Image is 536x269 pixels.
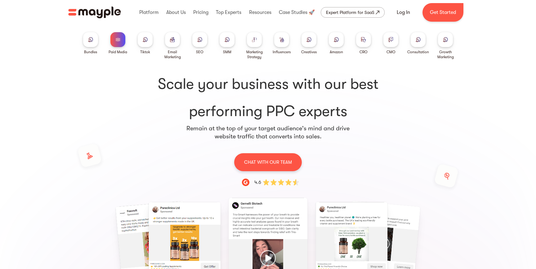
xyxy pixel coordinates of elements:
[140,50,150,54] div: Tiktok
[254,179,261,186] div: 4.6
[243,32,266,59] a: Marketing Strategy
[109,32,127,54] a: Paid Media
[161,50,184,59] div: Email Marketing
[321,7,385,18] a: Expert Platform for SaaS
[248,2,273,22] div: Resources
[389,5,418,20] a: Log In
[214,2,243,22] div: Top Experts
[383,32,398,54] a: CMO
[79,74,457,121] h1: performing PPC experts
[223,50,231,54] div: SMM
[196,50,203,54] div: SEO
[407,32,429,54] a: Consultation
[326,9,374,16] div: Expert Platform for SaaS
[360,50,368,54] div: CRO
[161,32,184,59] a: Email Marketing
[422,3,463,22] a: Get Started
[192,32,207,54] a: SEO
[109,50,127,54] div: Paid Media
[68,7,121,18] a: home
[244,158,292,166] p: CHAT WITH OUR TEAM
[220,32,234,54] a: SMM
[79,74,457,94] span: Scale your business with our best
[243,50,266,59] div: Marketing Strategy
[186,124,350,141] p: Remain at the top of your target audience's mind and drive website traffic that converts into sales.
[192,2,210,22] div: Pricing
[301,50,317,54] div: Creatives
[356,32,371,54] a: CRO
[84,50,97,54] div: Bundles
[330,50,343,54] div: Amazon
[83,32,98,54] a: Bundles
[234,153,302,171] a: CHAT WITH OUR TEAM
[329,32,344,54] a: Amazon
[434,50,457,59] div: Growth Marketing
[138,2,160,22] div: Platform
[68,7,121,18] img: Mayple logo
[165,2,187,22] div: About Us
[407,50,429,54] div: Consultation
[301,32,317,54] a: Creatives
[273,50,291,54] div: Influencers
[138,32,153,54] a: Tiktok
[434,32,457,59] a: Growth Marketing
[386,50,395,54] div: CMO
[273,32,291,54] a: Influencers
